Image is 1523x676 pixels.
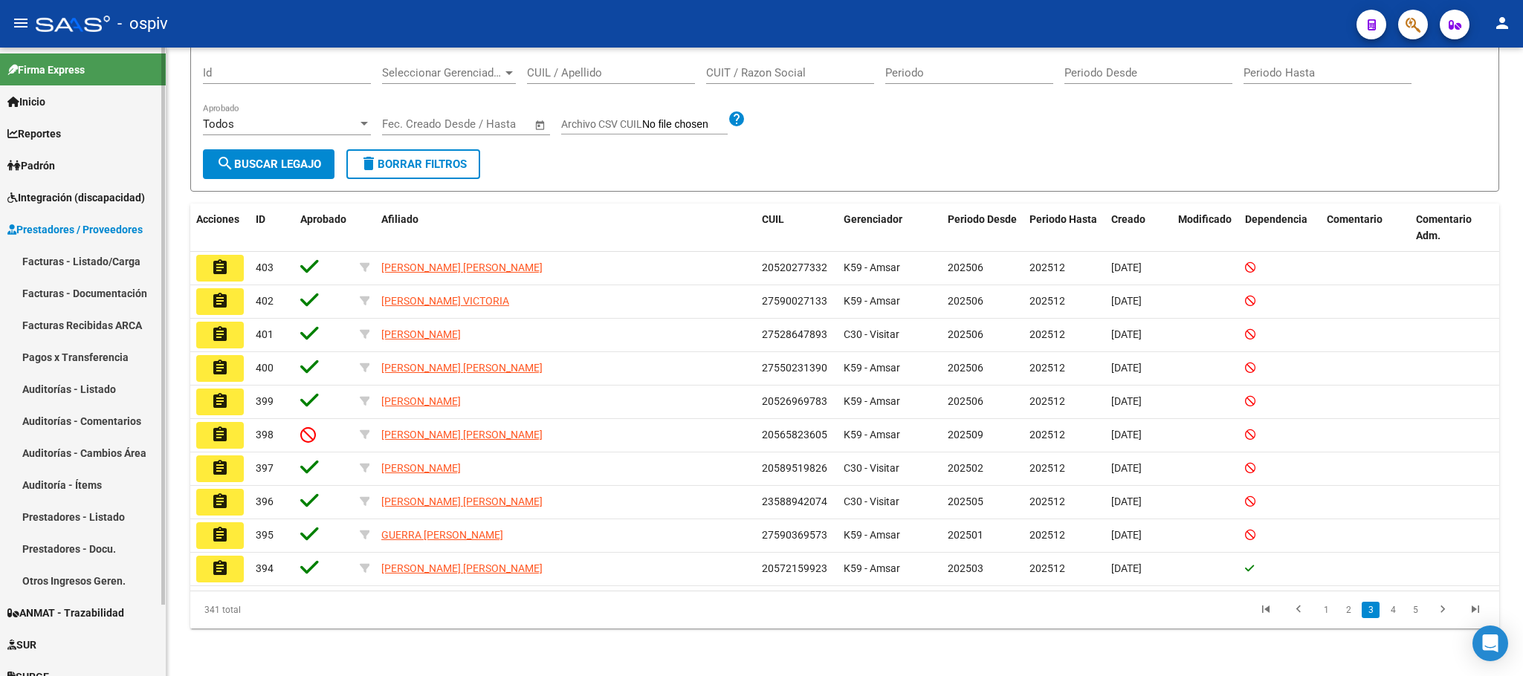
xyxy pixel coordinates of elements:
[762,429,827,441] span: 20565823605
[211,325,229,343] mat-icon: assignment
[382,117,442,131] input: Fecha inicio
[211,392,229,410] mat-icon: assignment
[211,459,229,477] mat-icon: assignment
[1178,213,1232,225] span: Modificado
[7,605,124,621] span: ANMAT - Trazabilidad
[1327,213,1383,225] span: Comentario
[117,7,168,40] span: - ospiv
[1472,625,1508,661] div: Open Intercom Messenger
[1461,602,1490,618] a: go to last page
[381,295,509,307] span: [PERSON_NAME] VICTORIA
[1111,462,1142,474] span: [DATE]
[256,395,274,407] span: 399
[1029,529,1065,541] span: 202512
[1410,204,1499,253] datatable-header-cell: Comentario Adm.
[211,359,229,377] mat-icon: assignment
[762,562,827,574] span: 20572159923
[211,493,229,510] mat-icon: assignment
[211,559,229,577] mat-icon: assignment
[375,204,756,253] datatable-header-cell: Afiliado
[1111,328,1142,340] span: [DATE]
[381,261,543,273] span: [PERSON_NAME] [PERSON_NAME]
[256,261,274,273] span: 403
[7,189,145,206] span: Integración (discapacidad)
[1493,14,1511,32] mat-icon: person
[1362,602,1380,618] a: 3
[203,149,334,179] button: Buscar Legajo
[1317,602,1335,618] a: 1
[381,362,543,374] span: [PERSON_NAME] [PERSON_NAME]
[381,328,461,340] span: [PERSON_NAME]
[256,462,274,474] span: 397
[1252,602,1280,618] a: go to first page
[844,328,899,340] span: C30 - Visitar
[1111,395,1142,407] span: [DATE]
[844,295,900,307] span: K59 - Amsar
[1245,213,1307,225] span: Dependencia
[838,204,942,253] datatable-header-cell: Gerenciador
[948,429,983,441] span: 202509
[381,395,461,407] span: [PERSON_NAME]
[1029,295,1065,307] span: 202512
[1321,204,1410,253] datatable-header-cell: Comentario
[256,529,274,541] span: 395
[762,529,827,541] span: 27590369573
[762,261,827,273] span: 20520277332
[203,117,234,131] span: Todos
[1111,529,1142,541] span: [DATE]
[948,261,983,273] span: 202506
[1284,602,1313,618] a: go to previous page
[211,526,229,544] mat-icon: assignment
[532,117,549,134] button: Open calendar
[1024,204,1105,253] datatable-header-cell: Periodo Hasta
[381,495,543,507] span: [PERSON_NAME] [PERSON_NAME]
[762,213,784,225] span: CUIL
[1029,429,1065,441] span: 202512
[844,213,902,225] span: Gerenciador
[844,395,900,407] span: K59 - Amsar
[256,495,274,507] span: 396
[756,204,838,253] datatable-header-cell: CUIL
[1239,204,1321,253] datatable-header-cell: Dependencia
[256,295,274,307] span: 402
[346,149,480,179] button: Borrar Filtros
[1111,362,1142,374] span: [DATE]
[642,118,728,131] input: Archivo CSV CUIL
[1111,562,1142,574] span: [DATE]
[1111,295,1142,307] span: [DATE]
[1315,597,1337,623] li: page 1
[1111,261,1142,273] span: [DATE]
[12,14,30,32] mat-icon: menu
[190,204,250,253] datatable-header-cell: Acciones
[381,462,461,474] span: [PERSON_NAME]
[382,66,502,79] span: Seleccionar Gerenciador
[7,62,85,78] span: Firma Express
[844,529,900,541] span: K59 - Amsar
[256,429,274,441] span: 398
[948,213,1017,225] span: Periodo Desde
[762,362,827,374] span: 27550231390
[300,213,346,225] span: Aprobado
[1105,204,1172,253] datatable-header-cell: Creado
[948,295,983,307] span: 202506
[948,395,983,407] span: 202506
[1382,597,1404,623] li: page 4
[360,155,378,172] mat-icon: delete
[381,562,543,574] span: [PERSON_NAME] [PERSON_NAME]
[256,213,265,225] span: ID
[1111,213,1145,225] span: Creado
[7,157,55,174] span: Padrón
[190,591,450,628] div: 341 total
[844,362,900,374] span: K59 - Amsar
[1029,462,1065,474] span: 202512
[256,562,274,574] span: 394
[942,204,1024,253] datatable-header-cell: Periodo Desde
[1429,602,1457,618] a: go to next page
[844,429,900,441] span: K59 - Amsar
[381,529,503,541] span: GUERRA [PERSON_NAME]
[1029,213,1097,225] span: Periodo Hasta
[7,94,45,110] span: Inicio
[360,157,467,171] span: Borrar Filtros
[844,261,900,273] span: K59 - Amsar
[844,462,899,474] span: C30 - Visitar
